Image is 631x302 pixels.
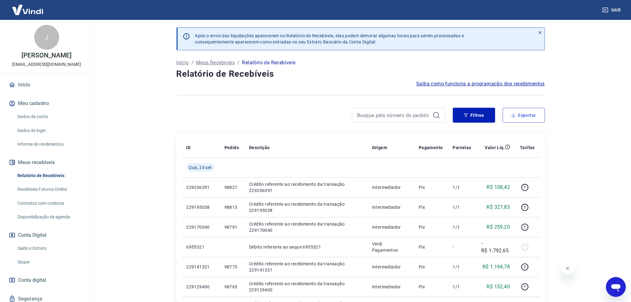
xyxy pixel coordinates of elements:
p: -R$ 1.792,65 [481,240,510,254]
button: Sair [601,4,624,16]
p: R$ 259,20 [487,223,510,231]
p: Parcelas [453,144,471,151]
a: Dados de login [15,124,86,137]
p: Pix [419,284,443,290]
p: 1/1 [453,264,471,270]
p: Pedido [224,144,239,151]
p: Intermediador [372,264,409,270]
a: Início [7,78,86,92]
p: Intermediador [372,224,409,230]
p: 98791 [224,224,239,230]
p: Vindi Pagamentos [372,241,409,253]
p: 229141321 [186,264,214,270]
p: Crédito referente ao recebimento da transação 229170040 [249,221,362,233]
p: Débito referente ao saque 6955321 [249,244,362,250]
div: J [34,25,59,50]
p: R$ 152,40 [487,283,510,291]
p: Pix [419,224,443,230]
a: Meus Recebíveis [196,59,235,66]
p: Pix [419,184,443,190]
p: 1/1 [453,184,471,190]
p: - [453,244,471,250]
p: 98765 [224,284,239,290]
p: Pix [419,264,443,270]
iframe: Fechar mensagem [562,262,574,275]
p: 1/1 [453,204,471,210]
p: 1/1 [453,224,471,230]
a: Dados da conta [15,110,86,123]
p: R$ 108,42 [487,184,510,191]
a: Recebíveis Futuros Online [15,183,86,196]
p: Origem [372,144,387,151]
p: Crédito referente ao recebimento da transação 229141321 [249,261,362,273]
p: R$ 1.194,78 [483,263,510,271]
iframe: Botão para abrir a janela de mensagens [606,277,626,297]
p: Intermediador [372,184,409,190]
p: Tarifas [520,144,535,151]
p: Descrição [249,144,270,151]
a: Saiba como funciona a programação dos recebimentos [417,80,545,88]
a: Conta digital [7,273,86,287]
span: Olá! Precisa de ajuda? [4,4,52,9]
p: 229129400 [186,284,214,290]
p: R$ 327,83 [487,204,510,211]
button: Filtros [453,108,495,123]
a: Disponibilização de agenda [15,211,86,223]
p: Pix [419,204,443,210]
a: Informe de rendimentos [15,138,86,151]
p: [EMAIL_ADDRESS][DOMAIN_NAME] [12,61,81,68]
p: Intermediador [372,284,409,290]
p: Crédito referente ao recebimento da transação 229129400 [249,281,362,293]
p: Pagamento [419,144,443,151]
button: Exportar [503,108,545,123]
input: Busque pelo número do pedido [357,111,430,120]
p: 98775 [224,264,239,270]
p: 229170040 [186,224,214,230]
p: Crédito referente ao recebimento da transação 229206391 [249,181,362,194]
p: / [237,59,239,66]
p: [PERSON_NAME] [21,52,71,59]
p: 98813 [224,204,239,210]
p: Pix [419,244,443,250]
h4: Relatório de Recebíveis [177,68,545,80]
p: Crédito referente ao recebimento da transação 229195038 [249,201,362,213]
p: 98827 [224,184,239,190]
a: Início [177,59,189,66]
p: ID [186,144,191,151]
p: / [191,59,194,66]
p: 6955321 [186,244,214,250]
p: 229206391 [186,184,214,190]
span: Qua, 24 set [189,164,212,171]
p: Após o envio das liquidações aparecerem no Relatório de Recebíveis, elas podem demorar algumas ho... [195,33,464,45]
button: Conta Digital [7,228,86,242]
p: Relatório de Recebíveis [242,59,296,66]
button: Meus recebíveis [7,156,86,169]
a: Saldo e Extrato [15,242,86,255]
a: Contratos com credores [15,197,86,210]
p: Valor Líq. [485,144,505,151]
button: Meu cadastro [7,97,86,110]
a: Saque [15,256,86,268]
p: 1/1 [453,284,471,290]
img: Vindi [7,0,48,19]
span: Conta digital [18,276,46,285]
p: 229195038 [186,204,214,210]
p: Intermediador [372,204,409,210]
a: Relatório de Recebíveis [15,169,86,182]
